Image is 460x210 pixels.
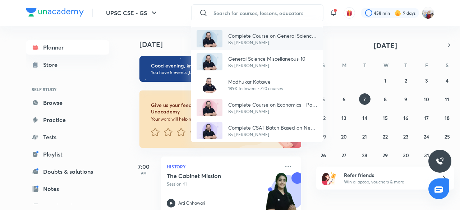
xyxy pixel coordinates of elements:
[197,30,222,47] img: Avatar
[228,32,317,39] p: Complete Course on General Science 2024-25
[228,108,317,115] p: By [PERSON_NAME]
[191,50,323,73] a: AvatarGeneral Science Miscellaneous-10By [PERSON_NAME]
[197,122,222,139] img: Avatar
[436,157,444,165] img: ttu
[191,96,323,119] a: AvatarComplete Course on Economics - Part IBy [PERSON_NAME]
[228,85,283,92] p: 189K followers • 720 courses
[197,99,222,116] img: Avatar
[228,55,305,62] p: General Science Miscellaneous-10
[228,78,283,85] p: Madhukar Kotawe
[228,124,317,131] p: Complete CSAT Batch Based on New Pattern : 2026
[228,39,317,46] p: By [PERSON_NAME]
[201,76,218,93] img: Avatar
[191,27,323,50] a: AvatarComplete Course on General Science 2024-25By [PERSON_NAME]
[197,53,222,70] img: Avatar
[228,62,305,69] p: By [PERSON_NAME]
[191,119,323,142] a: AvatarComplete CSAT Batch Based on New Pattern : 2026By [PERSON_NAME]
[228,101,317,108] p: Complete Course on Economics - Part I
[228,131,317,138] p: By [PERSON_NAME]
[191,73,323,96] a: AvatarMadhukar Kotawe189K followers • 720 courses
